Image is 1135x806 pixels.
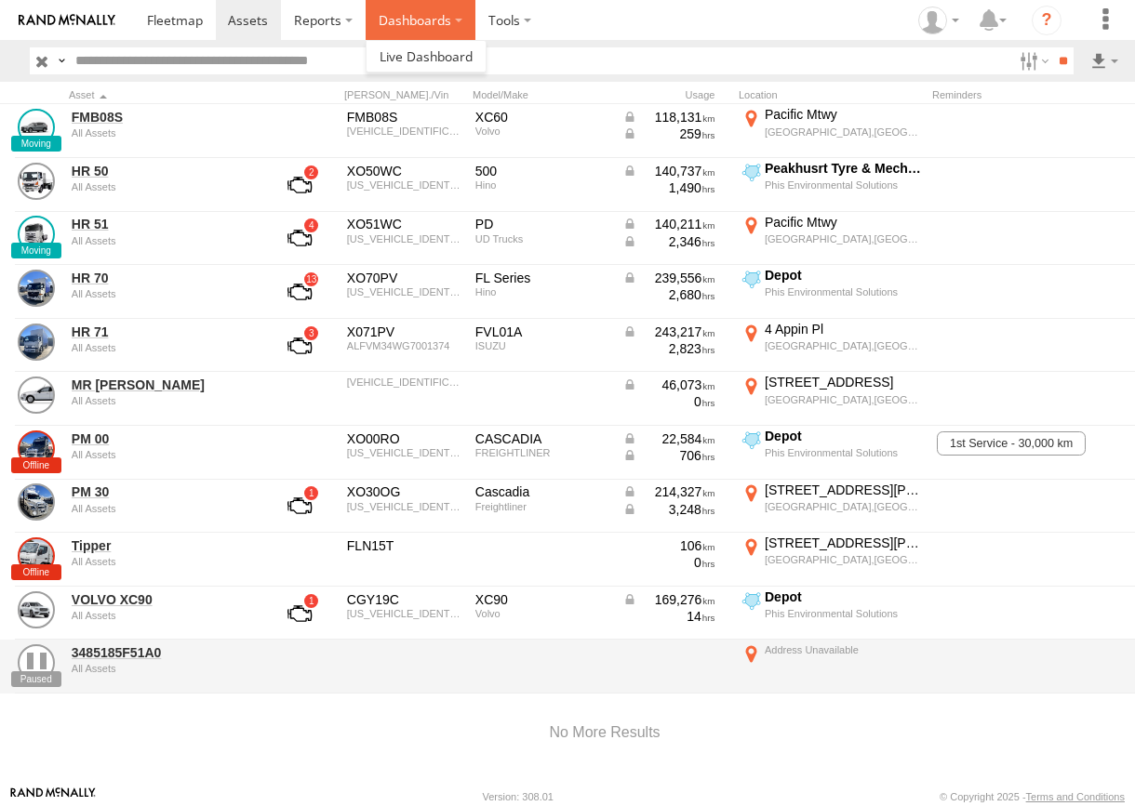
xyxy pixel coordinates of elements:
a: View Asset with Fault/s [265,483,334,528]
div: Hino [475,286,609,297]
div: UD Trucks [475,233,609,244]
div: Depot [765,588,922,605]
a: Terms and Conditions [1026,791,1125,802]
a: View Asset Details [18,430,55,468]
div: FVL01A [475,324,609,340]
div: Click to Sort [69,88,255,101]
a: HR 71 [72,324,252,340]
div: Data from Vehicle CANbus [622,324,715,340]
div: ALFVM34WG7001374 [347,340,462,351]
div: CGY19C [347,591,462,608]
div: 14 [622,608,715,625]
i: ? [1032,6,1062,35]
div: [GEOGRAPHIC_DATA],[GEOGRAPHIC_DATA] [765,500,922,513]
div: 2,823 [622,340,715,357]
div: XC60 [475,109,609,126]
a: HR 51 [72,216,252,232]
div: Version: 308.01 [483,791,554,802]
div: [GEOGRAPHIC_DATA],[GEOGRAPHIC_DATA] [765,553,922,566]
a: View Asset Details [18,483,55,521]
label: Click to View Current Location [739,641,925,692]
div: 1,490 [622,179,715,196]
div: PD [475,216,609,232]
label: Click to View Current Location [739,321,925,371]
div: FREIGHTLINER [475,447,609,458]
div: XO70PV [347,270,462,286]
div: 2,680 [622,286,715,303]
div: CASCADIA [475,430,609,447]
div: Location [739,88,925,101]
div: undefined [72,235,252,246]
div: Phis Environmental Solutions [765,178,922,192]
a: View Asset with Fault/s [265,163,334,207]
div: 500 [475,163,609,179]
div: JHDFL8JW1XXX20806 [347,286,462,297]
div: Usage [620,88,731,101]
label: Search Query [54,47,69,74]
div: Depot [765,428,922,444]
a: FMB08S [72,109,252,126]
a: View Asset with Fault/s [265,324,334,368]
a: View Asset Details [18,109,55,146]
label: Click to View Current Location [739,160,925,210]
label: Search Filter Options [1012,47,1052,74]
div: Hino [475,179,609,191]
div: JPCYZ50C3NT033810 [347,233,462,244]
a: View Asset Details [18,537,55,575]
a: View Asset Details [18,591,55,628]
div: [STREET_ADDRESS][PERSON_NAME] [765,535,922,551]
div: [STREET_ADDRESS] [765,374,922,390]
div: undefined [72,288,252,299]
label: Click to View Current Location [739,482,925,532]
a: View Asset Details [18,270,55,307]
div: 1FVJHYD15PLUD3501 [347,447,462,458]
div: FL Series [475,270,609,286]
div: [STREET_ADDRESS][PERSON_NAME] [765,482,922,498]
div: YV1CT9556D1653252 [347,608,462,619]
div: undefined [72,556,252,567]
label: Click to View Current Location [739,106,925,156]
a: View Asset with Fault/s [265,270,334,314]
img: rand-logo.svg [19,14,115,27]
div: undefined [72,449,252,460]
div: 1FVJHYD10NLNR2900 [347,501,462,512]
div: XO30OG [347,483,462,500]
div: Pacific Mtwy [765,214,922,231]
div: [PERSON_NAME]./Vin [344,88,465,101]
div: Phis Environmental Solutions [765,285,922,298]
a: PM 30 [72,483,252,500]
div: Data from Vehicle CANbus [622,163,715,179]
div: XO51WC [347,216,462,232]
a: View Asset Details [18,644,55,681]
label: Export results as... [1088,47,1120,74]
label: Click to View Current Location [739,214,925,264]
a: HR 50 [72,163,252,179]
div: 4 Appin Pl [765,321,922,337]
a: 3485185F51A0 [72,644,252,661]
div: [GEOGRAPHIC_DATA],[GEOGRAPHIC_DATA] [765,393,922,406]
div: [GEOGRAPHIC_DATA],[GEOGRAPHIC_DATA] [765,339,922,352]
a: HR 70 [72,270,252,286]
div: Data from Vehicle CANbus [622,233,715,250]
div: Phis Environmental Solutions [765,446,922,459]
a: Visit our Website [10,787,96,806]
a: View Asset Details [18,377,55,414]
a: PM 00 [72,430,252,447]
div: Data from Vehicle CANbus [622,591,715,608]
div: undefined [72,127,252,139]
label: Click to View Current Location [739,588,925,639]
div: 106 [622,537,715,554]
div: undefined [72,181,252,192]
div: Data from Vehicle CANbus [622,109,715,126]
div: Phis Environmental Solutions [765,607,922,620]
label: Click to View Current Location [739,374,925,424]
div: JHDFL8JW1XXX28390 [347,179,462,191]
div: Data from Vehicle CANbus [622,270,715,286]
div: Data from Vehicle CANbus [622,501,715,518]
div: [GEOGRAPHIC_DATA],[GEOGRAPHIC_DATA] [765,232,922,245]
div: © Copyright 2025 - [940,791,1125,802]
div: undefined [72,342,252,353]
div: YV1DZ475BD2375131 [347,126,462,137]
div: XO50WC [347,163,462,179]
div: X071PV [347,324,462,340]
